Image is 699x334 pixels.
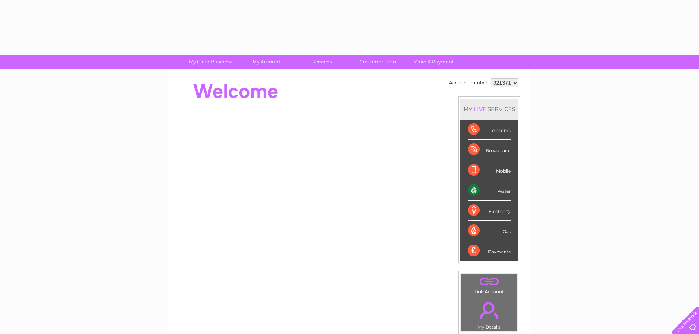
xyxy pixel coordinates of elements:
[347,55,408,69] a: Customer Help
[292,55,352,69] a: Services
[472,106,488,113] div: LIVE
[463,275,516,288] a: .
[468,120,511,140] div: Telecoms
[468,201,511,221] div: Electricity
[468,241,511,261] div: Payments
[460,99,518,120] div: MY SERVICES
[468,160,511,180] div: Mobile
[447,77,489,89] td: Account number
[461,296,518,332] td: My Details
[463,298,516,323] a: .
[468,140,511,160] div: Broadband
[236,55,296,69] a: My Account
[403,55,464,69] a: Make A Payment
[461,273,518,296] td: Link Account
[468,180,511,201] div: Water
[180,55,241,69] a: My Clear Business
[468,221,511,241] div: Gas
